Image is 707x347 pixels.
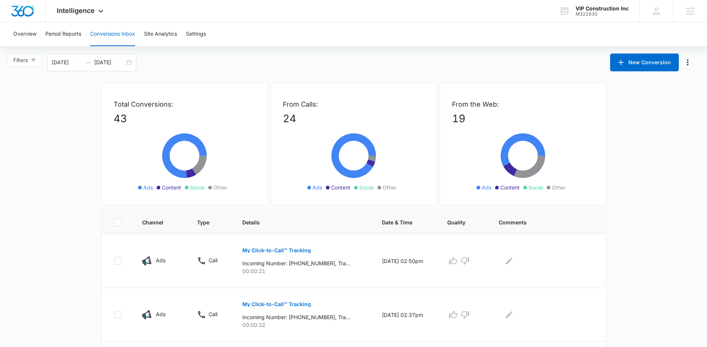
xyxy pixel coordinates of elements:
button: My Click-to-Call™ Tracking [242,241,311,259]
span: Other [383,184,396,191]
button: Edit Comments [503,255,515,267]
span: Intelligence [57,7,95,14]
p: Call [209,310,217,318]
span: Other [213,184,227,191]
span: Comments [499,218,583,226]
span: Ads [482,184,491,191]
input: Start date [52,58,82,67]
span: Content [162,184,181,191]
p: Call [209,256,217,264]
span: Channel [142,218,168,226]
button: Site Analytics [144,22,177,46]
p: 24 [283,111,425,126]
span: Social [190,184,204,191]
button: New Conversion [610,53,679,71]
button: Edit Comments [503,309,515,321]
span: Content [331,184,350,191]
td: [DATE] 02:37pm [373,288,438,342]
p: 00:00:21 [242,267,364,275]
span: Filters [13,56,28,64]
p: Incoming Number: [PHONE_NUMBER], Tracking Number: [PHONE_NUMBER], Ring To: [PHONE_NUMBER], Caller... [242,313,350,321]
p: 00:00:32 [242,321,364,329]
button: Manage Numbers [682,56,694,68]
div: account id [576,12,629,17]
p: From Calls: [283,99,425,109]
p: 19 [452,111,594,126]
span: Social [359,184,374,191]
button: Settings [186,22,206,46]
p: Incoming Number: [PHONE_NUMBER], Tracking Number: [PHONE_NUMBER], Ring To: [PHONE_NUMBER], Caller... [242,259,350,267]
span: Type [197,218,214,226]
td: [DATE] 02:50pm [373,234,438,288]
p: From the Web: [452,99,594,109]
div: account name [576,6,629,12]
span: Quality [447,218,471,226]
input: End date [94,58,125,67]
p: 43 [114,111,255,126]
button: Period Reports [45,22,81,46]
button: Conversions Inbox [90,22,135,46]
span: Content [500,184,520,191]
span: Details [242,218,353,226]
p: My Click-to-Call™ Tracking [242,248,311,253]
p: Ads [156,310,166,318]
button: Filters [7,53,42,67]
span: Ads [143,184,153,191]
span: Social [528,184,543,191]
p: My Click-to-Call™ Tracking [242,302,311,307]
button: Overview [13,22,36,46]
span: Date & Time [382,218,419,226]
span: to [85,59,91,65]
span: Other [552,184,566,191]
p: Total Conversions: [114,99,255,109]
button: My Click-to-Call™ Tracking [242,295,311,313]
span: Ads [312,184,322,191]
p: Ads [156,256,166,264]
span: swap-right [85,59,91,65]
